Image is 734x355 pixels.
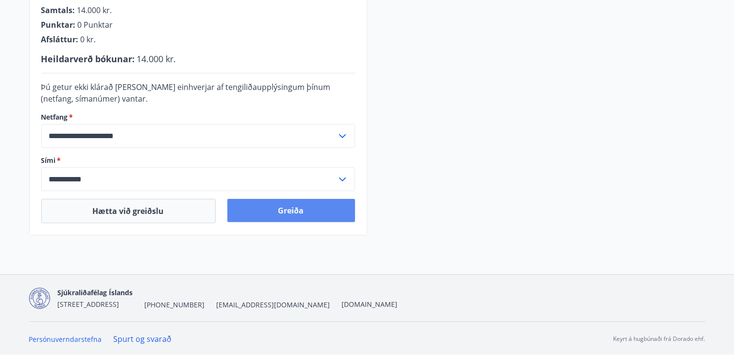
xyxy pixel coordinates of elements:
[41,5,75,16] span: Samtals :
[227,199,355,222] button: Greiða
[614,335,705,343] p: Keyrt á hugbúnaði frá Dorado ehf.
[41,199,216,223] button: Hætta við greiðslu
[114,334,172,344] a: Spurt og svarað
[77,5,112,16] span: 14.000 kr.
[29,335,102,344] a: Persónuverndarstefna
[41,34,79,45] span: Afsláttur :
[58,300,119,309] span: [STREET_ADDRESS]
[78,19,113,30] span: 0 Punktar
[41,53,135,65] span: Heildarverð bókunar :
[29,288,50,309] img: d7T4au2pYIU9thVz4WmmUT9xvMNnFvdnscGDOPEg.png
[137,53,176,65] span: 14.000 kr.
[217,300,330,310] span: [EMAIL_ADDRESS][DOMAIN_NAME]
[342,300,398,309] a: [DOMAIN_NAME]
[41,156,355,165] label: Sími
[58,288,133,297] span: Sjúkraliðafélag Íslands
[41,112,355,122] label: Netfang
[41,82,331,104] span: Þú getur ekki klárað [PERSON_NAME] einhverjar af tengiliðaupplýsingum þínum (netfang, símanúmer) ...
[145,300,205,310] span: [PHONE_NUMBER]
[81,34,96,45] span: 0 kr.
[41,19,76,30] span: Punktar :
